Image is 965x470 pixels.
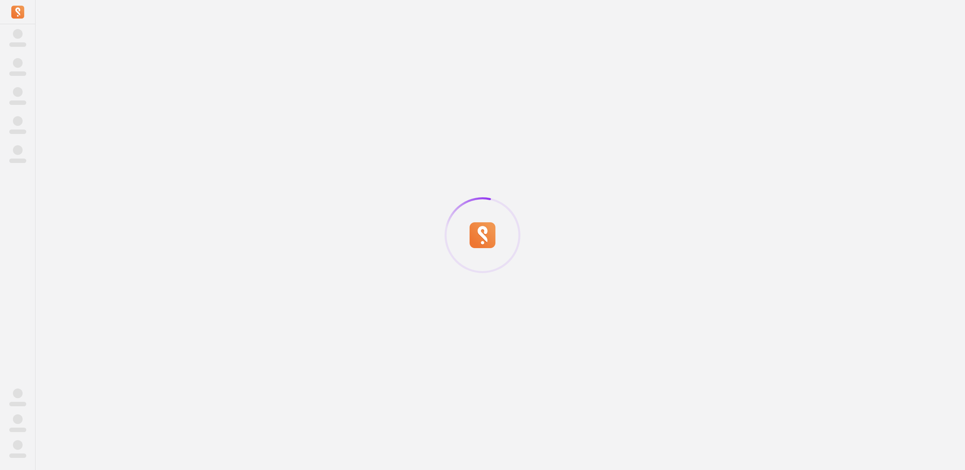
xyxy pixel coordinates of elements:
span: ‌ [13,29,23,39]
span: ‌ [9,159,26,163]
span: ‌ [9,130,26,134]
span: ‌ [9,100,26,105]
span: ‌ [13,389,23,398]
span: ‌ [13,87,23,97]
span: ‌ [13,145,23,155]
span: ‌ [9,42,26,47]
span: ‌ [13,116,23,126]
span: ‌ [9,453,26,458]
span: ‌ [13,414,23,424]
span: ‌ [9,402,26,406]
span: ‌ [9,428,26,432]
span: ‌ [13,440,23,450]
span: ‌ [9,71,26,76]
span: ‌ [13,58,23,68]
